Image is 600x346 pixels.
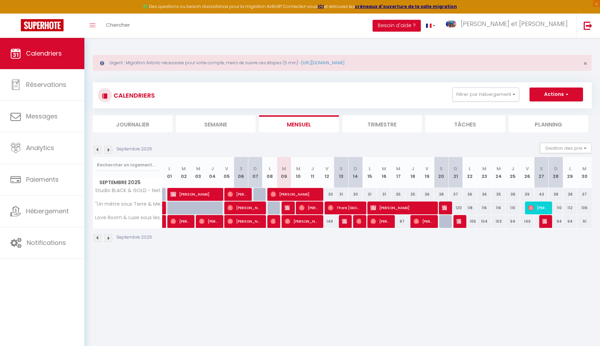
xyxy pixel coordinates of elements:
[563,201,577,214] div: 112
[21,19,64,31] img: Super Booking
[446,20,456,27] img: ...
[170,188,218,201] span: [PERSON_NAME]
[370,215,390,228] span: [PERSON_NAME]
[320,157,334,188] th: 12
[227,215,261,228] span: [PERSON_NAME]
[269,165,271,172] abbr: L
[94,188,164,193] span: Studio BLACK & GOLD - Netflix - Wifi - Gare 2 minutes
[97,159,158,171] input: Rechercher un logement...
[425,115,505,132] li: Tâches
[463,215,477,228] div: 105
[377,188,391,201] div: 31
[262,157,277,188] th: 08
[116,146,152,153] p: Septembre 2025
[563,157,577,188] th: 29
[425,165,428,172] abbr: V
[377,157,391,188] th: 16
[373,20,421,32] button: Besoin d'aide ?
[318,3,324,9] a: ICI
[449,201,463,214] div: 120
[442,201,447,214] span: [PERSON_NAME]
[225,165,228,172] abbr: V
[370,201,432,214] span: [PERSON_NAME]
[26,207,69,215] span: Hébergement
[94,215,164,220] span: Love Room & Luxe sous les colombages d'Alsace
[396,165,400,172] abbr: M
[282,165,286,172] abbr: M
[477,215,491,228] div: 104
[162,215,166,228] a: [PERSON_NAME]
[354,165,357,172] abbr: D
[509,115,589,132] li: Planning
[506,157,520,188] th: 25
[577,157,592,188] th: 30
[477,201,491,214] div: 116
[234,157,248,188] th: 06
[199,215,218,228] span: [PERSON_NAME]
[449,157,463,188] th: 21
[320,188,334,201] div: 30
[583,59,587,68] span: ×
[116,234,152,241] p: Septembre 2025
[270,188,318,201] span: [PERSON_NAME]
[342,215,347,228] span: [PERSON_NAME]
[534,157,549,188] th: 27
[540,143,592,153] button: Gestion des prix
[270,215,275,228] span: [PERSON_NAME]
[311,165,314,172] abbr: J
[355,3,457,9] a: créneaux d'ouverture de la salle migration
[325,165,328,172] abbr: V
[520,157,534,188] th: 26
[227,188,247,201] span: [PERSON_NAME]
[491,215,506,228] div: 103
[93,115,173,132] li: Journalier
[420,157,434,188] th: 19
[549,201,563,214] div: 110
[554,165,558,172] abbr: D
[506,215,520,228] div: 94
[452,88,519,101] button: Filtrer par hébergement
[348,188,362,201] div: 30
[253,165,257,172] abbr: D
[391,215,406,228] div: 87
[106,21,130,28] span: Chercher
[306,157,320,188] th: 11
[342,115,422,132] li: Trimestre
[441,14,576,38] a: ... [PERSON_NAME] et [PERSON_NAME]
[26,175,59,184] span: Paiements
[356,215,361,228] span: [PERSON_NAME]
[211,165,214,172] abbr: J
[168,165,170,172] abbr: L
[299,201,318,214] span: [PERSON_NAME]
[440,165,443,172] abbr: S
[182,165,186,172] abbr: M
[176,115,256,132] li: Semaine
[301,60,344,66] a: [URL][DOMAIN_NAME]
[434,157,448,188] th: 20
[563,188,577,201] div: 38
[328,201,361,214] span: Thore [GEOGRAPHIC_DATA]
[506,188,520,201] div: 38
[240,165,243,172] abbr: S
[491,188,506,201] div: 35
[348,157,362,188] th: 14
[420,188,434,201] div: 36
[569,165,571,172] abbr: L
[320,215,334,228] div: 149
[248,157,262,188] th: 07
[205,157,219,188] th: 04
[93,55,592,71] div: Urgent : Migration Airbnb nécessaire pour votre compte, merci de suivre ces étapes (5 min) -
[482,165,486,172] abbr: M
[540,165,543,172] abbr: S
[362,157,377,188] th: 15
[542,215,547,228] span: [PERSON_NAME]
[259,115,339,132] li: Mensuel
[219,157,234,188] th: 05
[291,157,305,188] th: 10
[506,201,520,214] div: 110
[27,238,66,247] span: Notifications
[449,188,463,201] div: 37
[391,188,406,201] div: 35
[511,165,514,172] abbr: J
